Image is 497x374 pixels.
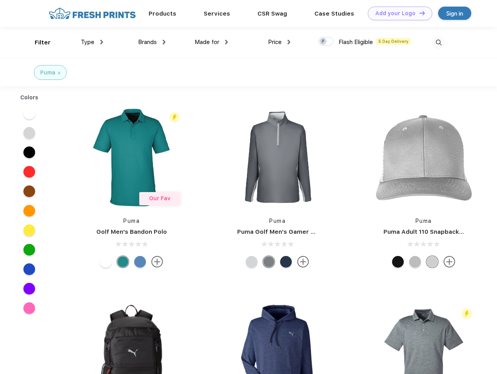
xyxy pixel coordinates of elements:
div: Navy Blazer [280,256,292,268]
a: Puma [123,218,140,224]
img: flash_active_toggle.svg [461,309,472,319]
img: more.svg [297,256,309,268]
img: more.svg [151,256,163,268]
a: Sign in [438,7,471,20]
span: Type [81,39,94,46]
img: func=resize&h=266 [372,106,476,209]
img: dropdown.png [225,40,228,44]
div: Pma Blk with Pma Blk [392,256,404,268]
div: Filter [35,38,51,47]
img: fo%20logo%202.webp [46,7,138,20]
span: Our Fav [149,195,170,201]
img: func=resize&h=266 [225,106,329,209]
div: High Rise [246,256,257,268]
span: Made for [195,39,219,46]
a: Puma [269,218,286,224]
img: DT [419,11,425,15]
div: Lake Blue [134,256,146,268]
a: Services [204,10,230,17]
div: Puma [40,69,55,77]
div: Colors [14,93,44,102]
a: Puma [415,218,432,224]
div: Green Lagoon [117,256,129,268]
img: flash_active_toggle.svg [169,112,180,123]
div: Bright White [100,256,112,268]
a: Golf Men's Bandon Polo [96,228,167,235]
span: Flash Eligible [339,39,373,46]
span: Price [268,39,282,46]
img: desktop_search.svg [432,36,445,49]
span: 5 Day Delivery [376,38,411,45]
div: Quarry Brt Whit [426,256,438,268]
span: Brands [138,39,157,46]
img: dropdown.png [163,40,165,44]
div: Sign in [446,9,463,18]
a: Puma Golf Men's Gamer Golf Quarter-Zip [237,228,360,235]
a: CSR Swag [257,10,287,17]
div: Add your Logo [375,10,415,17]
img: dropdown.png [288,40,290,44]
img: filter_cancel.svg [58,72,60,74]
img: dropdown.png [100,40,103,44]
div: Quarry with Brt Whit [409,256,421,268]
div: Quiet Shade [263,256,275,268]
a: Products [149,10,176,17]
img: func=resize&h=266 [80,106,183,209]
img: more.svg [444,256,455,268]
